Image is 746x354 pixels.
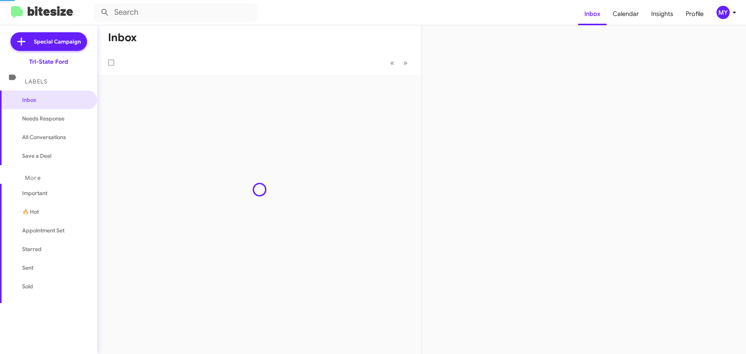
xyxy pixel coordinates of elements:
button: MY [710,6,737,19]
a: Insights [645,3,680,25]
span: Save a Deal [22,152,51,160]
input: Search [94,3,257,22]
span: Inbox [22,96,88,104]
span: Sold Responded [22,301,63,309]
button: Next [399,55,412,71]
button: Previous [385,55,399,71]
span: « [390,58,394,68]
a: Special Campaign [10,32,87,51]
span: More [25,174,41,181]
span: Starred [22,245,42,253]
div: MY [716,6,730,19]
span: » [403,58,408,68]
a: Inbox [578,3,607,25]
span: All Conversations [22,133,66,141]
span: Sent [22,264,33,272]
span: Labels [25,78,47,85]
span: 🔥 Hot [22,208,39,216]
a: Profile [680,3,710,25]
span: Appointment Set [22,227,64,234]
span: Sold [22,283,33,290]
nav: Page navigation example [386,55,412,71]
a: Calendar [607,3,645,25]
div: Tri-State Ford [29,58,68,66]
span: Needs Response [22,115,88,122]
span: Special Campaign [34,38,81,45]
h1: Inbox [108,31,137,44]
span: Important [22,189,88,197]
